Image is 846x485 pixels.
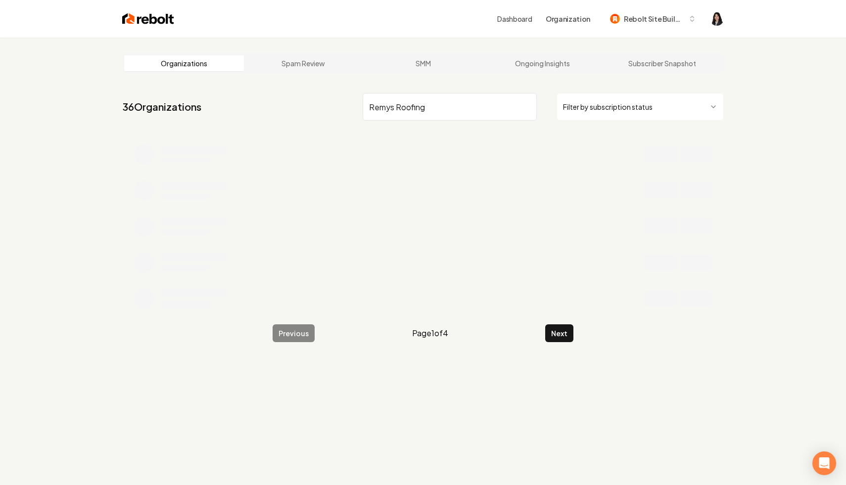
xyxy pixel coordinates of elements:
[540,10,596,28] button: Organization
[497,14,532,24] a: Dashboard
[244,55,364,71] a: Spam Review
[545,324,573,342] button: Next
[602,55,722,71] a: Subscriber Snapshot
[483,55,603,71] a: Ongoing Insights
[710,12,724,26] button: Open user button
[610,14,620,24] img: Rebolt Site Builder
[812,451,836,475] div: Open Intercom Messenger
[122,100,201,114] a: 36Organizations
[363,93,537,121] input: Search by name or ID
[124,55,244,71] a: Organizations
[710,12,724,26] img: Haley Paramoure
[363,55,483,71] a: SMM
[412,327,448,339] span: Page 1 of 4
[624,14,684,24] span: Rebolt Site Builder
[122,12,174,26] img: Rebolt Logo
